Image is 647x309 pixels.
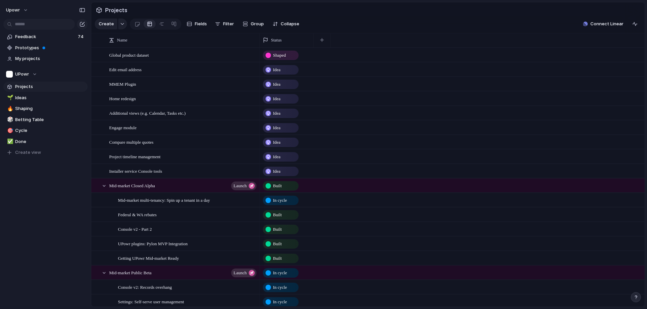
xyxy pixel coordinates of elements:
span: Project timeline management [109,152,160,160]
a: 🌱Ideas [3,93,88,103]
span: Mid-market multi-tenancy: Spin up a tenant in a day [118,196,210,204]
span: Status [271,37,282,44]
span: Home redesign [109,94,136,102]
span: Console v2: Records overhang [118,283,172,291]
button: launch [231,181,256,190]
span: Idea [273,139,280,146]
div: 🎲 [7,116,12,123]
span: Mid-market Closed Alpha [109,181,155,189]
span: Group [251,21,264,27]
button: 🎲 [6,116,13,123]
span: Cycle [15,127,85,134]
span: UPowr plugins: Pylon MVP Integration [118,240,188,247]
span: UPowr [15,71,29,78]
span: Global product dataset [109,51,149,59]
span: 74 [78,33,85,40]
button: Create view [3,147,88,158]
span: Console v2 - Part 2 [118,225,152,233]
span: Idea [273,168,280,175]
button: UPowr [3,69,88,79]
button: Filter [212,19,237,29]
span: Shaped [273,52,286,59]
span: Betting Table [15,116,85,123]
span: Prototypes [15,45,85,51]
div: ✅ [7,138,12,145]
span: upowr [6,7,20,13]
span: Built [273,241,282,247]
span: Done [15,138,85,145]
span: Idea [273,110,280,117]
a: ✅Done [3,137,88,147]
span: Idea [273,66,280,73]
span: Connect Linear [590,21,623,27]
button: ✅ [6,138,13,145]
span: Feedback [15,33,76,40]
a: Projects [3,82,88,92]
button: Collapse [270,19,302,29]
span: Idea [273,95,280,102]
span: In cycle [273,284,287,291]
span: Built [273,212,282,218]
span: Settings: Self-serve user management [118,298,184,305]
span: launch [234,181,247,191]
button: upowr [3,5,32,16]
span: Built [273,182,282,189]
span: In cycle [273,270,287,276]
span: Projects [15,83,85,90]
span: Filter [223,21,234,27]
span: Create view [15,149,41,156]
span: In cycle [273,197,287,204]
span: Built [273,226,282,233]
span: Create [99,21,114,27]
button: 🎯 [6,127,13,134]
a: My projects [3,54,88,64]
button: Create [95,19,117,29]
a: Feedback74 [3,32,88,42]
span: Additional views (e.g. Calendar, Tasks etc.) [109,109,186,117]
span: Fields [195,21,207,27]
button: 🌱 [6,94,13,101]
span: My projects [15,55,85,62]
span: Compare multiple quotes [109,138,153,146]
span: Mid-market Public Beta [109,269,152,276]
a: 🔥Shaping [3,104,88,114]
a: 🎯Cycle [3,125,88,136]
span: Shaping [15,105,85,112]
span: Collapse [281,21,299,27]
span: In cycle [273,299,287,305]
div: 🌱 [7,94,12,102]
span: Getting UPowr Mid-market Ready [118,254,179,262]
span: Idea [273,153,280,160]
button: launch [231,269,256,277]
span: Installer service Console tools [109,167,162,175]
div: 🎯 [7,127,12,135]
span: Engage module [109,123,136,131]
span: Projects [104,4,129,16]
span: launch [234,268,247,278]
div: 🔥 [7,105,12,113]
span: Ideas [15,94,85,101]
a: 🎲Betting Table [3,115,88,125]
span: MMEM Plugin [109,80,136,88]
button: Connect Linear [580,19,626,29]
span: Idea [273,81,280,88]
span: Name [117,37,127,44]
span: Edit email address [109,65,142,73]
a: Prototypes [3,43,88,53]
button: Fields [184,19,210,29]
button: 🔥 [6,105,13,112]
button: Group [239,19,267,29]
span: Built [273,255,282,262]
span: Idea [273,124,280,131]
span: Federal & WA rebates [118,210,157,218]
